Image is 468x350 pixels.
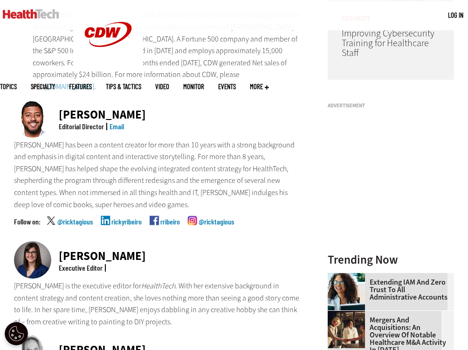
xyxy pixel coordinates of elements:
a: rribeiro [160,218,180,241]
a: Administrative assistant [328,273,370,280]
button: Open Preferences [5,322,28,345]
a: Events [218,83,236,90]
h3: Trending Now [328,254,454,266]
img: Administrative assistant [328,273,365,310]
img: Nicole Scilingo [14,241,51,279]
div: Cookie Settings [5,322,28,345]
a: CDW [73,62,143,71]
a: Email [110,122,124,131]
div: [PERSON_NAME] [59,109,146,120]
a: MonITor [183,83,204,90]
div: User menu [448,10,463,20]
a: business leaders shake hands in conference room [328,311,370,318]
div: Editorial Director [59,123,104,130]
a: Extending IAM and Zero Trust to All Administrative Accounts [328,279,448,301]
span: More [250,83,269,90]
a: Features [69,83,92,90]
a: @ricktagious [199,218,234,241]
iframe: advertisement [328,112,468,229]
div: Executive Editor [59,264,103,272]
img: Ricky Ribeiro [14,100,51,138]
span: Specialty [31,83,55,90]
img: business leaders shake hands in conference room [328,311,365,348]
h3: Advertisement [328,103,454,108]
p: [PERSON_NAME] is the executive editor for . With her extensive background in content strategy and... [14,280,304,328]
a: Log in [448,11,463,19]
a: @ricktagious [57,218,93,241]
a: Tips & Tactics [106,83,141,90]
a: rickyribeiro [111,218,142,241]
a: Video [155,83,169,90]
p: [PERSON_NAME] has been a content creator for more than 10 years with a strong background and emph... [14,139,304,211]
img: Home [3,9,59,19]
em: HealthTech [141,281,175,291]
div: [PERSON_NAME] [59,250,146,262]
